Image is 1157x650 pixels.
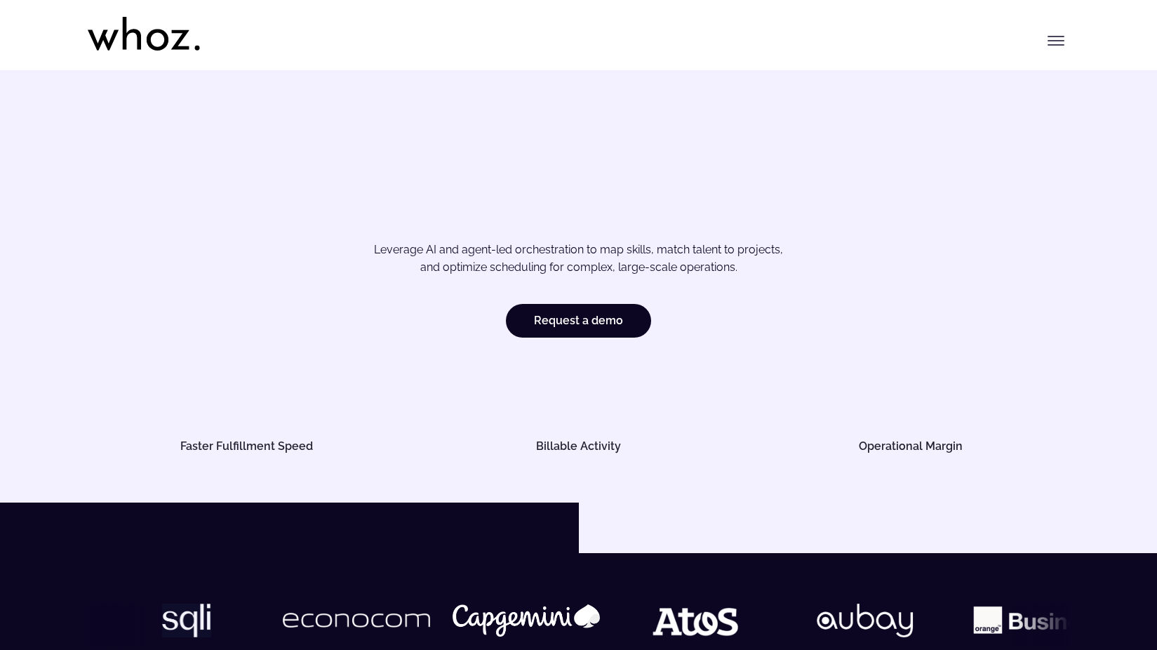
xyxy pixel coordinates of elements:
[103,441,389,452] h5: Faster Fulfillment Speed
[137,241,1021,277] p: Leverage AI and agent-led orchestration to map skills, match talent to projects, and optimize sch...
[506,304,651,338] a: Request a demo
[768,441,1054,452] h5: Operational Margin
[436,441,722,452] h5: Billable Activity
[1042,27,1070,55] button: Toggle menu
